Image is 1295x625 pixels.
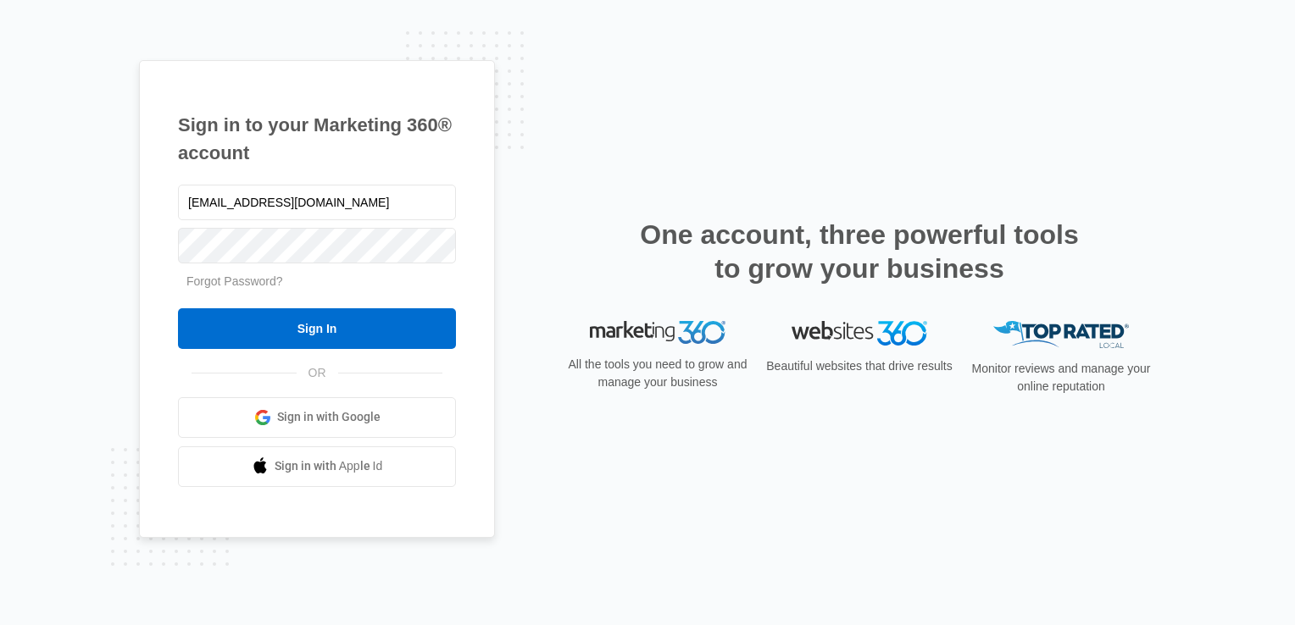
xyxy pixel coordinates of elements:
[966,360,1156,395] p: Monitor reviews and manage your online reputation
[178,185,456,220] input: Email
[178,446,456,487] a: Sign in with Apple Id
[792,321,927,346] img: Websites 360
[178,308,456,349] input: Sign In
[277,408,381,426] span: Sign in with Google
[563,356,753,391] p: All the tools you need to grow and manage your business
[993,321,1129,349] img: Top Rated Local
[178,111,456,167] h1: Sign in to your Marketing 360® account
[297,364,338,382] span: OR
[764,357,954,375] p: Beautiful websites that drive results
[178,397,456,438] a: Sign in with Google
[590,321,725,345] img: Marketing 360
[186,274,283,288] a: Forgot Password?
[635,218,1084,285] h2: One account, three powerful tools to grow your business
[275,457,383,475] span: Sign in with Apple Id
